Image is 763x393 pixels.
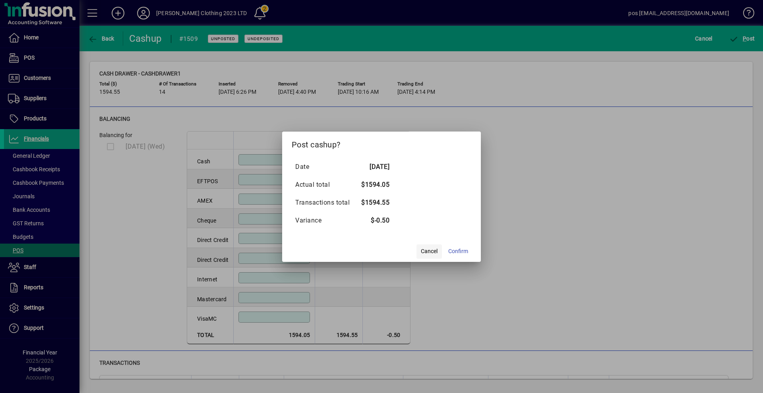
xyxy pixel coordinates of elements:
td: $1594.55 [358,194,389,212]
span: Confirm [448,247,468,256]
button: Confirm [445,244,471,259]
td: $1594.05 [358,176,389,194]
td: [DATE] [358,158,389,176]
button: Cancel [416,244,442,259]
td: Actual total [295,176,358,194]
td: Date [295,158,358,176]
h2: Post cashup? [282,132,481,155]
td: Transactions total [295,194,358,212]
td: $-0.50 [358,212,389,230]
span: Cancel [421,247,438,256]
td: Variance [295,212,358,230]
